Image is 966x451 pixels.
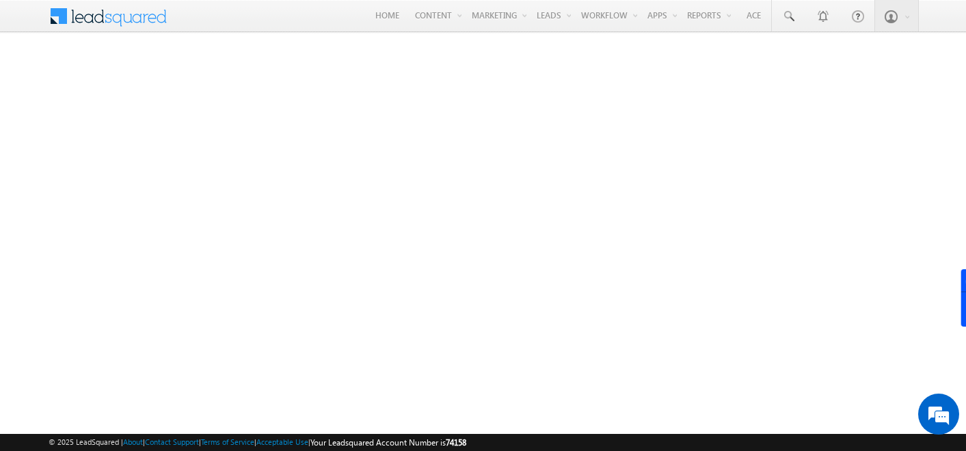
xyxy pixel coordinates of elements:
[123,437,143,446] a: About
[49,436,466,449] span: © 2025 LeadSquared | | | | |
[256,437,308,446] a: Acceptable Use
[201,437,254,446] a: Terms of Service
[446,437,466,448] span: 74158
[145,437,199,446] a: Contact Support
[310,437,466,448] span: Your Leadsquared Account Number is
